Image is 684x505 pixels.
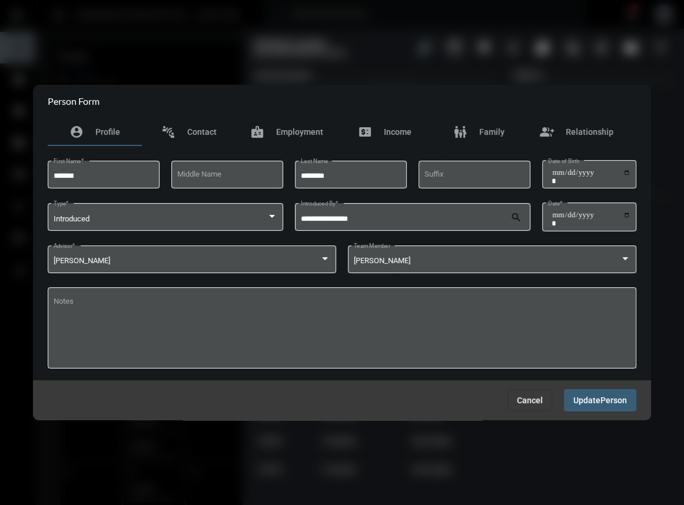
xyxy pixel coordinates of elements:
span: [PERSON_NAME] [354,257,410,265]
button: UpdatePerson [564,390,636,411]
h2: Person Form [48,95,99,107]
span: Person [600,396,627,406]
span: Update [573,396,600,406]
mat-icon: search [510,211,524,225]
mat-icon: family_restroom [453,125,467,139]
mat-icon: account_circle [69,125,84,139]
mat-icon: badge [250,125,264,139]
span: Cancel [517,396,543,405]
span: Relationship [566,127,613,137]
mat-icon: group_add [540,125,554,139]
span: Income [384,127,411,137]
span: Introduced [54,214,89,223]
span: Profile [95,127,120,137]
span: Contact [187,127,217,137]
mat-icon: price_change [358,125,372,139]
span: Employment [276,127,323,137]
span: Family [479,127,504,137]
button: Cancel [507,390,552,411]
mat-icon: connect_without_contact [161,125,175,139]
span: [PERSON_NAME] [54,257,110,265]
